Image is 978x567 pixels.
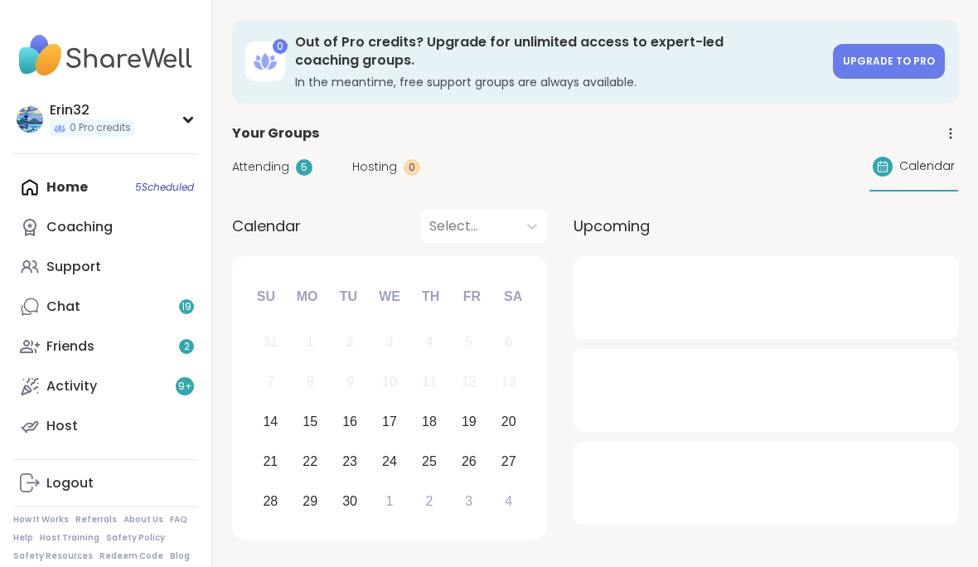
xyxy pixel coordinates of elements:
a: Activity9+ [13,366,198,406]
div: 5 [296,159,312,176]
div: 16 [342,410,357,433]
a: Blog [170,550,190,562]
div: Choose Thursday, September 25th, 2025 [412,443,448,479]
div: Not available Sunday, September 7th, 2025 [253,364,288,400]
div: Choose Thursday, September 18th, 2025 [412,404,448,439]
div: Choose Friday, September 19th, 2025 [451,404,487,439]
a: How It Works [13,514,69,526]
div: Choose Tuesday, September 30th, 2025 [332,483,368,519]
div: Choose Saturday, September 27th, 2025 [491,443,526,479]
div: 11 [422,371,437,393]
div: Not available Thursday, September 11th, 2025 [412,364,448,400]
div: 13 [501,371,516,393]
div: 24 [382,450,397,472]
span: 2 [184,340,190,354]
div: 4 [425,331,433,353]
div: 3 [465,490,472,512]
div: Sa [495,278,531,314]
div: We [371,278,408,314]
div: 6 [505,331,512,353]
h3: Out of Pro credits? Upgrade for unlimited access to expert-led coaching groups. [295,33,823,70]
div: Choose Monday, September 15th, 2025 [293,404,328,439]
div: Not available Saturday, September 13th, 2025 [491,364,526,400]
div: Not available Tuesday, September 2nd, 2025 [332,325,368,361]
div: Erin32 [50,101,134,119]
div: Coaching [46,218,113,236]
h3: In the meantime, free support groups are always available. [295,74,823,90]
a: Upgrade to Pro [833,44,945,79]
div: 28 [263,490,278,512]
div: Choose Saturday, October 4th, 2025 [491,483,526,519]
div: Not available Friday, September 5th, 2025 [451,325,487,361]
div: Friends [46,337,94,356]
div: Choose Sunday, September 14th, 2025 [253,404,288,439]
div: 26 [462,450,477,472]
div: 4 [505,490,512,512]
div: 17 [382,410,397,433]
div: Not available Friday, September 12th, 2025 [451,364,487,400]
div: 5 [465,331,472,353]
div: 1 [307,331,314,353]
div: 7 [267,371,274,393]
div: Logout [46,474,94,492]
div: Not available Monday, September 1st, 2025 [293,325,328,361]
div: Choose Tuesday, September 23rd, 2025 [332,443,368,479]
div: Not available Monday, September 8th, 2025 [293,364,328,400]
div: Not available Tuesday, September 9th, 2025 [332,364,368,400]
div: 23 [342,450,357,472]
a: Host [13,406,198,446]
span: Calendar [232,215,301,237]
div: Choose Saturday, September 20th, 2025 [491,404,526,439]
div: Support [46,258,101,276]
a: Coaching [13,207,198,247]
a: Help [13,532,33,544]
div: 19 [462,410,477,433]
div: Choose Monday, September 29th, 2025 [293,483,328,519]
div: 25 [422,450,437,472]
div: Choose Sunday, September 21st, 2025 [253,443,288,479]
div: 3 [386,331,394,353]
a: Support [13,247,198,287]
div: Mo [288,278,325,314]
div: 29 [303,490,317,512]
div: 12 [462,371,477,393]
div: 10 [382,371,397,393]
div: 8 [307,371,314,393]
div: Choose Sunday, September 28th, 2025 [253,483,288,519]
a: Referrals [75,514,117,526]
div: 9 [346,371,354,393]
div: 27 [501,450,516,472]
img: ShareWell Nav Logo [13,27,198,85]
div: Host [46,417,78,435]
span: Your Groups [232,124,319,143]
div: 31 [263,331,278,353]
a: Logout [13,463,198,503]
div: Tu [330,278,366,314]
div: Not available Thursday, September 4th, 2025 [412,325,448,361]
div: 2 [346,331,354,353]
div: Choose Friday, September 26th, 2025 [451,443,487,479]
span: 0 Pro credits [70,121,131,135]
span: Calendar [899,157,955,175]
div: Activity [46,377,97,395]
a: Redeem Code [99,550,163,562]
div: Chat [46,298,80,316]
div: 18 [422,410,437,433]
div: Choose Tuesday, September 16th, 2025 [332,404,368,439]
div: 14 [263,410,278,433]
a: FAQ [170,514,187,526]
a: About Us [123,514,163,526]
div: Fr [453,278,490,314]
span: 19 [182,300,191,314]
div: 20 [501,410,516,433]
span: Attending [232,158,289,176]
div: Th [413,278,449,314]
div: Choose Friday, October 3rd, 2025 [451,483,487,519]
a: Chat19 [13,287,198,327]
span: Upgrade to Pro [843,54,935,68]
div: Choose Thursday, October 2nd, 2025 [412,483,448,519]
div: Choose Wednesday, October 1st, 2025 [372,483,408,519]
div: Not available Wednesday, September 10th, 2025 [372,364,408,400]
span: 9 + [178,380,192,394]
div: 22 [303,450,317,472]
